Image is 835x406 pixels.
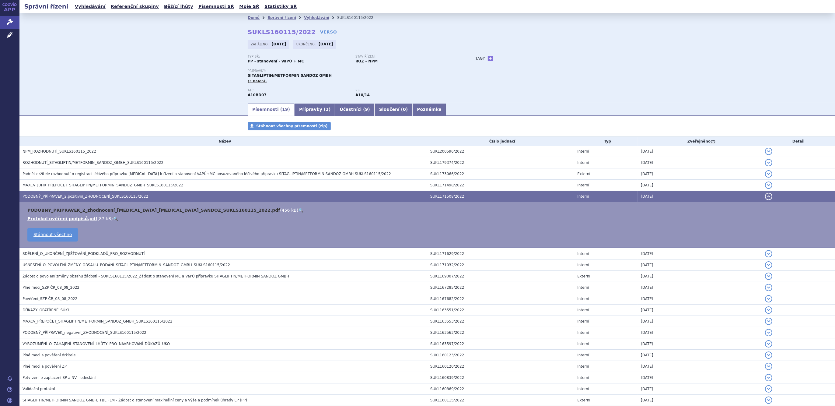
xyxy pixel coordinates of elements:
[427,168,574,180] td: SUKL173066/2022
[638,338,762,350] td: [DATE]
[765,159,772,166] button: detail
[765,374,772,381] button: detail
[197,2,236,11] a: Písemnosti SŘ
[427,137,574,146] th: Číslo jednací
[427,180,574,191] td: SUKL171498/2022
[765,170,772,178] button: detail
[248,69,463,73] p: Přípravky:
[162,2,195,11] a: Běžící lhůty
[248,28,316,36] strong: SUKLS160115/2022
[304,16,329,20] a: Vyhledávání
[337,13,381,22] li: SUKLS160115/2022
[256,124,328,128] span: Stáhnout všechny písemnosti (zip)
[577,319,589,323] span: Interní
[638,395,762,406] td: [DATE]
[577,297,589,301] span: Interní
[638,372,762,383] td: [DATE]
[638,180,762,191] td: [DATE]
[577,172,590,176] span: Externí
[248,89,349,92] p: ATC:
[765,261,772,269] button: detail
[19,137,427,146] th: Název
[427,146,574,157] td: SUKL200596/2022
[577,149,589,154] span: Interní
[23,252,145,256] span: SDĚLENÍ_O_UKONČENÍ_ZJIŠŤOVÁNÍ_PODKLADŮ_PRO_ROZHODNUTÍ
[577,330,589,335] span: Interní
[765,318,772,325] button: detail
[427,191,574,202] td: SUKL171508/2022
[248,73,332,78] span: SITAGLIPTIN/METFORMIN SANDOZ GMBH
[427,316,574,327] td: SUKL163553/2022
[638,361,762,372] td: [DATE]
[282,208,297,213] span: 456 kB
[23,263,230,267] span: USNESENÍ_O_POVOLENÍ_ZMĚNY_OBSAHU_PODÁNÍ_SITAGLIPTIN/METFORMIN_SANDOZ_GMBH_SUKLS160115/2022
[638,383,762,395] td: [DATE]
[23,376,96,380] span: Potvrzení o zaplacení SP a NV - odeslání
[765,148,772,155] button: detail
[638,168,762,180] td: [DATE]
[248,104,295,116] a: Písemnosti (19)
[577,263,589,267] span: Interní
[267,16,296,20] a: Správní řízení
[23,183,183,187] span: MAXCV_JUHR_PŘEPOČET_SITAGLIPTIN/METFORMIN_SANDOZ_GMBH_SUKLS160115/2022
[248,93,267,97] strong: METFORMIN A SITAGLIPTIN
[27,207,829,213] li: ( )
[577,353,589,357] span: Interní
[23,387,55,391] span: Validační protokol
[23,149,96,154] span: NPM_ROZHODNUTÍ_SUKLS160115_2022
[272,42,286,46] strong: [DATE]
[427,305,574,316] td: SUKL163551/2022
[23,297,77,301] span: Pověření_SZP ČR_08_08_2022
[427,361,574,372] td: SUKL160120/2022
[263,2,299,11] a: Statistiky SŘ
[375,104,412,116] a: Sloučení (0)
[638,316,762,327] td: [DATE]
[638,248,762,259] td: [DATE]
[73,2,107,11] a: Vyhledávání
[638,350,762,361] td: [DATE]
[427,372,574,383] td: SUKL160839/2022
[295,104,335,116] a: Přípravky (3)
[577,252,589,256] span: Interní
[427,338,574,350] td: SUKL163597/2022
[427,327,574,338] td: SUKL163563/2022
[577,308,589,312] span: Interní
[335,104,374,116] a: Účastníci (9)
[23,285,79,290] span: Plné moci_SZP ČR_08_08_2022
[427,282,574,293] td: SUKL167285/2022
[765,385,772,393] button: detail
[27,208,280,213] a: PODOBNÝ_PŘÍPRAVEK_2_zhodnocení_[MEDICAL_DATA]_[MEDICAL_DATA]_SANDOZ_SUKLS160115_2022.pdf
[577,274,590,278] span: Externí
[638,271,762,282] td: [DATE]
[711,139,715,144] abbr: (?)
[577,342,589,346] span: Interní
[762,137,835,146] th: Detail
[427,157,574,168] td: SUKL179374/2022
[577,387,589,391] span: Interní
[248,59,304,63] strong: PP - stanovení - VaPÚ + MC
[765,273,772,280] button: detail
[27,216,829,222] li: ( )
[23,308,70,312] span: DŮKAZY_OPATŘENÉ_SÚKL
[427,271,574,282] td: SUKL169007/2022
[355,93,370,97] strong: metformin a sitagliptin
[19,2,73,11] h2: Správní řízení
[765,182,772,189] button: detail
[638,259,762,271] td: [DATE]
[23,398,247,402] span: SITAGLIPTIN/METFORMIN SANDOZ GMBH, TBL FLM - Žádost o stanovení maximální ceny a výše a podmínek ...
[23,274,289,278] span: Žádost o povolení změny obsahu žádosti - SUKLS160115/2022_Žádost o stanovení MC a VaPÚ přípravku ...
[23,161,163,165] span: ROZHODNUTÍ_SITAGLIPTIN/METFORMIN_SANDOZ_GMBH_SUKLS160115/2022
[577,376,589,380] span: Interní
[298,208,303,213] a: 🔍
[638,305,762,316] td: [DATE]
[23,364,67,369] span: Plné moci a pověření ZP
[638,327,762,338] td: [DATE]
[427,350,574,361] td: SUKL160123/2022
[475,55,485,62] h3: Tagy
[638,293,762,305] td: [DATE]
[109,2,161,11] a: Referenční skupiny
[765,397,772,404] button: detail
[251,42,270,47] span: Zahájeno:
[577,183,589,187] span: Interní
[326,107,329,112] span: 3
